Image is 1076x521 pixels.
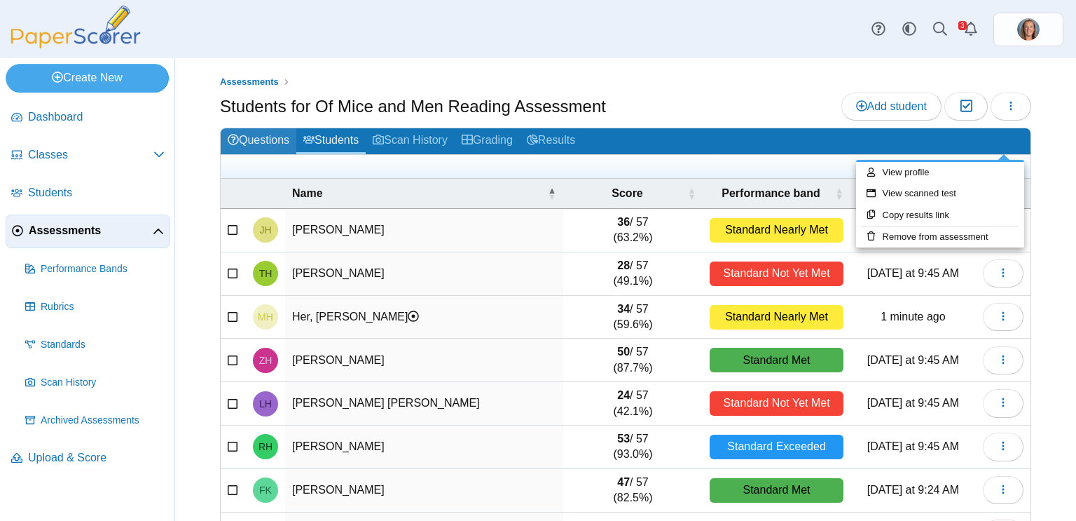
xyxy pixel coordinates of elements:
[710,305,843,330] div: Standard Nearly Met
[563,296,703,339] td: / 57 (59.6%)
[6,64,169,92] a: Create New
[563,382,703,426] td: / 57 (42.1%)
[563,426,703,469] td: / 57 (93.0%)
[29,223,153,238] span: Assessments
[956,14,986,45] a: Alerts
[617,216,630,228] b: 36
[881,311,946,323] time: Sep 24, 2025 at 7:04 PM
[841,93,941,121] a: Add student
[221,128,296,154] a: Questions
[6,39,146,50] a: PaperScorer
[617,389,630,401] b: 24
[1017,18,1040,41] span: Samantha Sutphin - MRH Faculty
[285,382,563,426] td: [PERSON_NAME] [PERSON_NAME]
[28,109,165,125] span: Dashboard
[285,469,563,513] td: [PERSON_NAME]
[20,404,170,438] a: Archived Assessments
[220,76,279,87] span: Assessments
[20,290,170,324] a: Rubrics
[455,128,520,154] a: Grading
[41,300,165,314] span: Rubrics
[6,139,170,172] a: Classes
[41,262,165,276] span: Performance Bands
[258,312,273,322] span: Maddox Her
[28,185,165,201] span: Students
[258,442,273,452] span: Roman Hughes
[835,187,843,201] span: Performance band : Activate to sort
[28,450,165,466] span: Upload & Score
[710,186,832,201] span: Performance band
[617,476,630,488] b: 47
[563,339,703,382] td: / 57 (87.7%)
[867,354,959,366] time: Sep 24, 2025 at 9:45 AM
[687,187,696,201] span: Score : Activate to sort
[520,128,582,154] a: Results
[285,209,563,252] td: [PERSON_NAME]
[570,186,684,201] span: Score
[617,259,630,271] b: 28
[867,397,959,409] time: Sep 24, 2025 at 9:45 AM
[856,226,1024,248] a: Remove from assessment
[993,13,1063,46] a: ps.WNEQT33M2D3P2Tkp
[296,128,366,154] a: Students
[285,426,563,469] td: [PERSON_NAME]
[710,435,843,459] div: Standard Exceeded
[617,303,630,315] b: 34
[710,478,843,503] div: Standard Met
[259,485,272,495] span: Faith Keltch
[259,269,273,278] span: Trevor Hansen
[292,186,545,201] span: Name
[6,101,170,135] a: Dashboard
[856,162,1024,183] a: View profile
[220,95,606,119] h1: Students for Of Mice and Men Reading Assessment
[1017,18,1040,41] img: ps.WNEQT33M2D3P2Tkp
[867,484,959,496] time: Sep 24, 2025 at 9:24 AM
[563,252,703,296] td: / 57 (49.1%)
[617,433,630,445] b: 53
[41,414,165,428] span: Archived Assessments
[856,183,1024,204] a: View scanned test
[285,252,563,296] td: [PERSON_NAME]
[867,267,959,279] time: Sep 24, 2025 at 9:45 AM
[6,442,170,475] a: Upload & Score
[710,391,843,416] div: Standard Not Yet Met
[216,74,282,91] a: Assessments
[20,252,170,286] a: Performance Bands
[710,218,843,243] div: Standard Nearly Met
[710,348,843,372] div: Standard Met
[285,339,563,382] td: [PERSON_NAME]
[20,328,170,362] a: Standards
[563,209,703,252] td: / 57 (63.2%)
[617,346,630,358] b: 50
[710,262,843,286] div: Standard Not Yet Met
[285,296,563,339] td: Her, [PERSON_NAME]
[20,366,170,400] a: Scan History
[41,376,165,390] span: Scan History
[259,356,273,365] span: Zachary Hernandez
[867,440,959,452] time: Sep 24, 2025 at 9:45 AM
[41,338,165,352] span: Standards
[366,128,455,154] a: Scan History
[259,225,271,235] span: Jaeden Hansen
[563,469,703,513] td: / 57 (82.5%)
[259,399,272,409] span: Liliana Hernandez Porras
[548,187,556,201] span: Name : Activate to invert sorting
[6,215,170,248] a: Assessments
[6,6,146,48] img: PaperScorer
[28,147,153,163] span: Classes
[856,205,1024,226] a: Copy results link
[856,100,927,112] span: Add student
[6,177,170,210] a: Students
